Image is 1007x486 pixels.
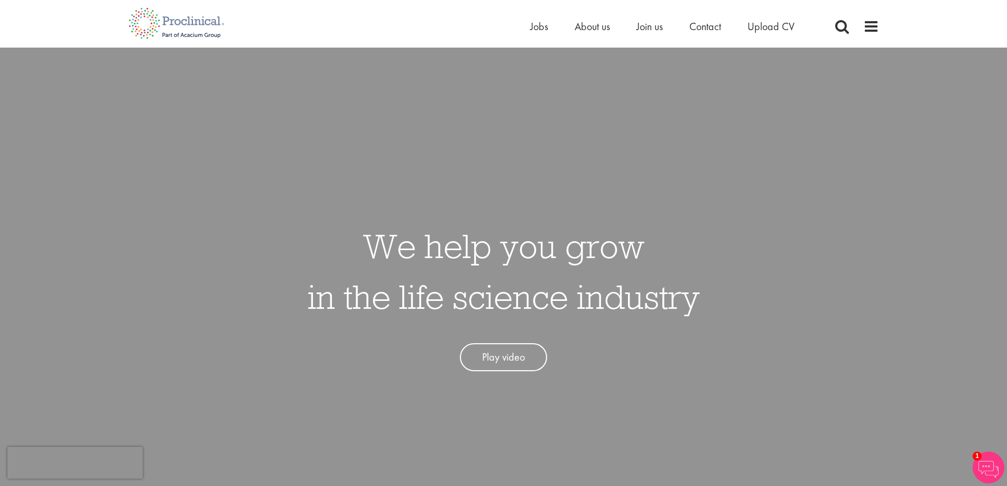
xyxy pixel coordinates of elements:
a: Join us [636,20,663,33]
a: Play video [460,343,547,371]
a: Contact [689,20,721,33]
a: Upload CV [747,20,794,33]
a: Jobs [530,20,548,33]
h1: We help you grow in the life science industry [308,221,700,322]
a: About us [575,20,610,33]
img: Chatbot [973,452,1004,483]
span: 1 [973,452,982,461]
